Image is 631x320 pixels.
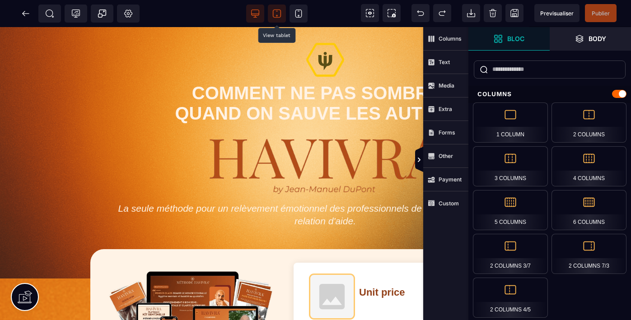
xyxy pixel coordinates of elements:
[439,59,450,65] strong: Text
[468,27,550,51] span: Open Blocks
[105,51,545,101] h1: COMMENT NE PAS SOMBRER QUAND ON SAUVE LES AUTRES ?
[439,153,453,159] strong: Other
[550,27,631,51] span: Open Layer Manager
[473,190,548,230] div: 5 Columns
[473,146,548,186] div: 3 Columns
[439,82,454,89] strong: Media
[439,176,462,183] strong: Payment
[98,9,107,18] span: Popup
[71,9,80,18] span: Tracking
[439,200,459,207] strong: Custom
[552,146,626,186] div: 4 Columns
[540,10,574,17] span: Previsualiser
[473,102,548,143] div: 1 Column
[439,129,455,136] strong: Forms
[473,234,548,274] div: 2 Columns 3/7
[473,278,548,318] div: 2 Columns 4/5
[124,9,133,18] span: Setting Body
[468,86,631,102] div: Columns
[552,234,626,274] div: 2 Columns 7/3
[118,176,535,199] i: La seule méthode pour un relèvement émotionnel des professionnels de l'urgence, du soin et de la ...
[45,9,54,18] span: SEO
[589,35,606,42] strong: Body
[552,190,626,230] div: 6 Columns
[439,35,462,42] strong: Columns
[592,10,610,17] span: Publier
[439,106,452,112] strong: Extra
[361,4,379,22] span: View components
[208,106,443,171] img: 10512a97cbcd0507c0eb139e5d60e017_6852c9ed76e91_SLIDE_2_ELEARNING.pdf-removebg-preview_(1).png
[306,16,344,50] img: f87cf8719d26a316dc61a5ef2b4bda9e_68525ace39055_Web_JMD_Prefered_Icon_Lockup_color_(1).png
[383,4,401,22] span: Screenshot
[507,35,524,42] strong: Bloc
[534,4,580,22] span: Preview
[359,260,405,271] span: Unit price
[309,247,355,292] img: Product image
[552,102,626,143] div: 2 Columns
